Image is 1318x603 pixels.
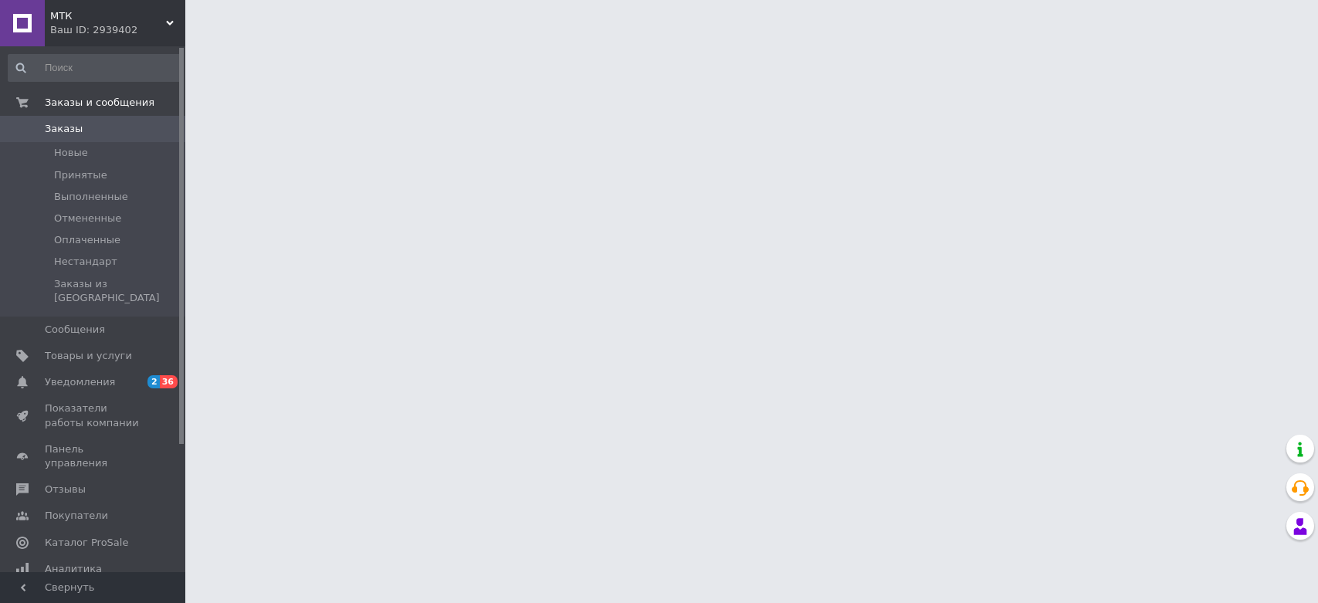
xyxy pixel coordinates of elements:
[45,536,128,550] span: Каталог ProSale
[160,375,178,388] span: 36
[50,23,185,37] div: Ваш ID: 2939402
[45,122,83,136] span: Заказы
[45,96,154,110] span: Заказы и сообщения
[54,277,180,305] span: Заказы из [GEOGRAPHIC_DATA]
[54,255,117,269] span: Нестандарт
[54,212,121,225] span: Отмененные
[45,349,132,363] span: Товары и услуги
[45,509,108,523] span: Покупатели
[45,442,143,470] span: Панель управления
[45,323,105,337] span: Сообщения
[54,233,120,247] span: Оплаченные
[45,375,115,389] span: Уведомления
[45,483,86,496] span: Отзывы
[54,168,107,182] span: Принятые
[50,9,166,23] span: МТК
[8,54,181,82] input: Поиск
[54,190,128,204] span: Выполненные
[45,401,143,429] span: Показатели работы компании
[45,562,102,576] span: Аналитика
[147,375,160,388] span: 2
[54,146,88,160] span: Новые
